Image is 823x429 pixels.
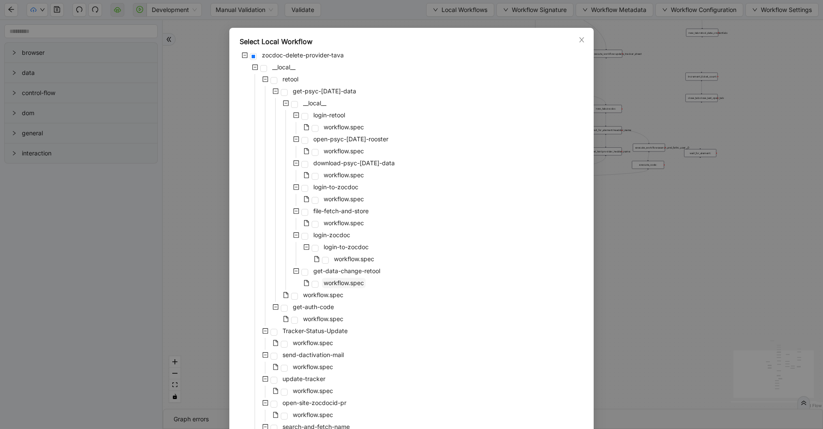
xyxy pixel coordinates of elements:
[313,207,369,214] span: file-fetch-and-store
[282,75,298,83] span: retool
[303,244,309,250] span: minus-square
[577,35,586,45] button: Close
[293,411,333,418] span: workflow.spec
[293,232,299,238] span: minus-square
[293,160,299,166] span: minus-square
[293,303,334,310] span: get-auth-code
[283,316,289,322] span: file
[322,194,366,204] span: workflow.spec
[282,375,325,382] span: update-tracker
[291,410,335,420] span: workflow.spec
[282,399,346,406] span: open-site-zocdocid-pr
[301,290,345,300] span: workflow.spec
[578,36,585,43] span: close
[262,376,268,382] span: minus-square
[334,255,374,262] span: workflow.spec
[281,326,349,336] span: Tracker-Status-Update
[322,122,366,132] span: workflow.spec
[312,230,352,240] span: login-zocdoc
[324,243,369,250] span: login-to-zocdoc
[282,351,344,358] span: send-dactivation-mail
[324,279,364,286] span: workflow.spec
[262,76,268,82] span: minus-square
[312,158,396,168] span: download-psyc-today-data
[293,339,333,346] span: workflow.spec
[262,51,344,59] span: zocdoc-delete-provider-tava
[283,100,289,106] span: minus-square
[262,328,268,334] span: minus-square
[293,87,356,95] span: get-psyc-[DATE]-data
[313,183,358,191] span: login-to-zocdoc
[324,171,364,179] span: workflow.spec
[293,184,299,190] span: minus-square
[272,63,295,71] span: __local__
[322,146,366,156] span: workflow.spec
[312,206,370,216] span: file-fetch-and-store
[260,50,345,60] span: zocdoc-delete-provider-tava
[293,363,333,370] span: workflow.spec
[291,302,336,312] span: get-auth-code
[273,88,279,94] span: minus-square
[262,400,268,406] span: minus-square
[303,291,343,298] span: workflow.spec
[324,195,364,203] span: workflow.spec
[291,362,335,372] span: workflow.spec
[324,123,364,131] span: workflow.spec
[291,86,358,96] span: get-psyc-today-data
[281,398,348,408] span: open-site-zocdocid-pr
[281,74,300,84] span: retool
[240,36,583,47] div: Select Local Workflow
[293,387,333,394] span: workflow.spec
[291,386,335,396] span: workflow.spec
[312,110,347,120] span: login-retool
[273,364,279,370] span: file
[252,64,258,70] span: minus-square
[303,99,326,107] span: __local__
[293,112,299,118] span: minus-square
[293,268,299,274] span: minus-square
[303,172,309,178] span: file
[303,124,309,130] span: file
[324,147,364,155] span: workflow.spec
[242,52,248,58] span: minus-square
[312,182,360,192] span: login-to-zocdoc
[303,220,309,226] span: file
[273,388,279,394] span: file
[322,242,370,252] span: login-to-zocdoc
[273,340,279,346] span: file
[324,219,364,226] span: workflow.spec
[313,231,350,238] span: login-zocdoc
[273,412,279,418] span: file
[301,314,345,324] span: workflow.spec
[312,134,390,144] span: open-psyc-today-rooster
[313,111,345,119] span: login-retool
[273,304,279,310] span: minus-square
[281,350,345,360] span: send-dactivation-mail
[322,218,366,228] span: workflow.spec
[303,280,309,286] span: file
[293,136,299,142] span: minus-square
[282,327,348,334] span: Tracker-Status-Update
[313,267,380,274] span: get-data-change-retool
[322,170,366,180] span: workflow.spec
[313,159,395,167] span: download-psyc-[DATE]-data
[314,256,320,262] span: file
[283,292,289,298] span: file
[312,266,382,276] span: get-data-change-retool
[301,98,328,108] span: __local__
[262,352,268,358] span: minus-square
[303,315,343,322] span: workflow.spec
[303,148,309,154] span: file
[281,374,327,384] span: update-tracker
[270,62,297,72] span: __local__
[313,135,388,143] span: open-psyc-[DATE]-rooster
[293,208,299,214] span: minus-square
[303,196,309,202] span: file
[322,278,366,288] span: workflow.spec
[291,338,335,348] span: workflow.spec
[332,254,376,264] span: workflow.spec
